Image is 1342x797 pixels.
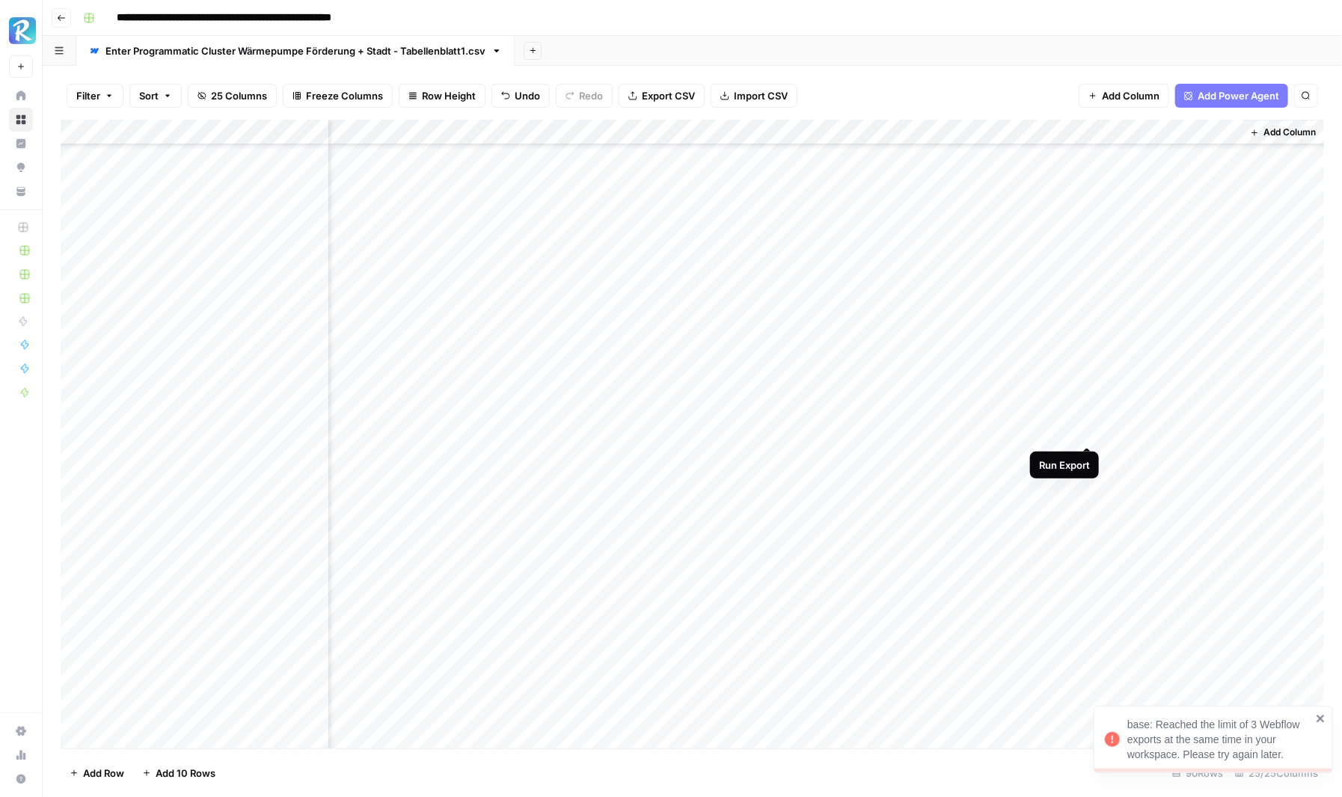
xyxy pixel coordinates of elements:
[1316,713,1326,724] button: close
[76,36,515,66] a: Enter Programmatic Cluster Wärmepumpe Förderung + Stadt - Tabellenblatt1.csv
[1127,717,1311,762] div: base: Reached the limit of 3 Webflow exports at the same time in your workspace. Please try again...
[9,12,33,49] button: Workspace: Radyant
[67,84,123,108] button: Filter
[133,761,224,785] button: Add 10 Rows
[9,179,33,203] a: Your Data
[9,84,33,108] a: Home
[283,84,393,108] button: Freeze Columns
[642,88,695,103] span: Export CSV
[1079,84,1169,108] button: Add Column
[1102,88,1159,103] span: Add Column
[9,719,33,743] a: Settings
[711,84,797,108] button: Import CSV
[9,767,33,791] button: Help + Support
[1166,761,1229,785] div: 90 Rows
[399,84,485,108] button: Row Height
[1039,458,1090,473] div: Run Export
[1198,88,1279,103] span: Add Power Agent
[211,88,267,103] span: 25 Columns
[734,88,788,103] span: Import CSV
[76,88,100,103] span: Filter
[1244,123,1322,142] button: Add Column
[61,761,133,785] button: Add Row
[188,84,277,108] button: 25 Columns
[491,84,550,108] button: Undo
[1263,126,1316,139] span: Add Column
[9,17,36,44] img: Radyant Logo
[1175,84,1288,108] button: Add Power Agent
[9,132,33,156] a: Insights
[515,88,540,103] span: Undo
[9,743,33,767] a: Usage
[9,156,33,179] a: Opportunities
[139,88,159,103] span: Sort
[1229,761,1324,785] div: 25/25 Columns
[105,43,485,58] div: Enter Programmatic Cluster Wärmepumpe Förderung + Stadt - Tabellenblatt1.csv
[579,88,603,103] span: Redo
[619,84,705,108] button: Export CSV
[83,766,124,781] span: Add Row
[556,84,613,108] button: Redo
[306,88,383,103] span: Freeze Columns
[9,108,33,132] a: Browse
[156,766,215,781] span: Add 10 Rows
[129,84,182,108] button: Sort
[422,88,476,103] span: Row Height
